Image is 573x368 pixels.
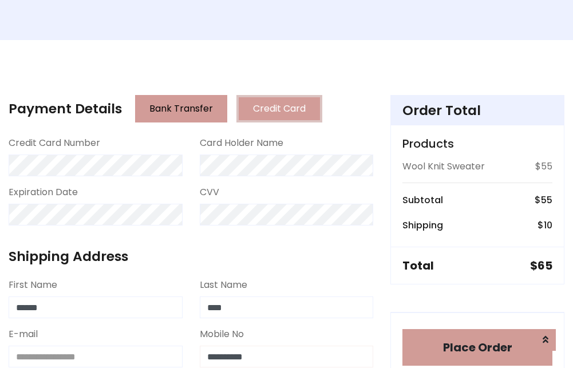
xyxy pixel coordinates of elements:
[402,137,552,151] h5: Products
[535,195,552,205] h6: $
[9,248,373,264] h4: Shipping Address
[544,219,552,232] span: 10
[236,95,322,122] button: Credit Card
[200,278,247,292] label: Last Name
[402,259,434,272] h5: Total
[535,160,552,173] p: $55
[538,220,552,231] h6: $
[200,185,219,199] label: CVV
[9,327,38,341] label: E-mail
[402,195,443,205] h6: Subtotal
[9,101,122,117] h4: Payment Details
[9,185,78,199] label: Expiration Date
[402,160,485,173] p: Wool Knit Sweater
[402,220,443,231] h6: Shipping
[9,136,100,150] label: Credit Card Number
[200,136,283,150] label: Card Holder Name
[9,278,57,292] label: First Name
[402,102,552,118] h4: Order Total
[538,258,552,274] span: 65
[541,193,552,207] span: 55
[530,259,552,272] h5: $
[135,95,227,122] button: Bank Transfer
[402,329,552,366] button: Place Order
[200,327,244,341] label: Mobile No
